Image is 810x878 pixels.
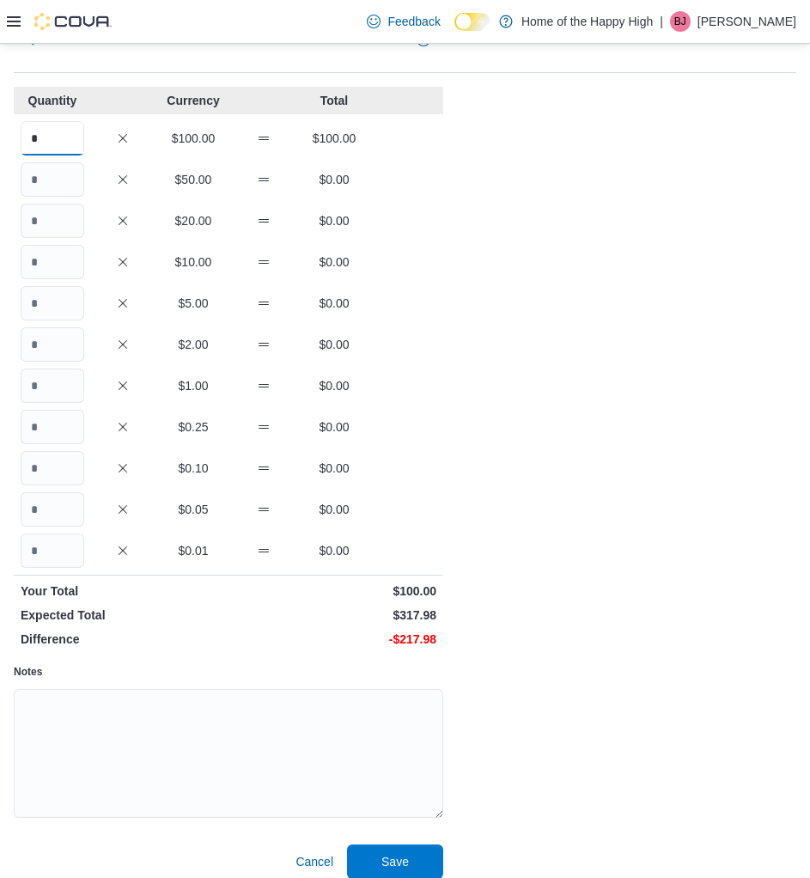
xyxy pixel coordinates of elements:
p: Expected Total [21,607,225,624]
p: $1.00 [161,377,225,394]
p: | [660,11,663,32]
p: $0.00 [302,295,366,312]
input: Quantity [21,492,84,527]
p: Currency [161,92,225,109]
input: Quantity [21,410,84,444]
p: Home of the Happy High [521,11,653,32]
a: Feedback [360,4,447,39]
p: Quantity [21,92,84,109]
p: $0.00 [302,212,366,229]
p: $0.25 [161,418,225,436]
p: $0.00 [302,501,366,518]
span: Save [381,853,409,870]
p: $0.00 [302,253,366,271]
p: [PERSON_NAME] [697,11,796,32]
p: $0.00 [302,377,366,394]
p: $0.00 [302,460,366,477]
p: $100.00 [232,582,436,600]
p: Total [302,92,366,109]
input: Quantity [21,534,84,568]
span: Dark Mode [454,31,455,32]
input: Quantity [21,245,84,279]
p: $20.00 [161,212,225,229]
p: $2.00 [161,336,225,353]
label: Notes [14,665,42,679]
p: $100.00 [161,130,225,147]
p: Your Total [21,582,225,600]
img: Cova [34,13,112,30]
input: Quantity [21,451,84,485]
div: Brock Jekill [670,11,691,32]
p: $0.00 [302,542,366,559]
p: $5.00 [161,295,225,312]
p: $50.00 [161,171,225,188]
input: Quantity [21,327,84,362]
input: Quantity [21,286,84,320]
input: Dark Mode [454,13,490,31]
input: Quantity [21,369,84,403]
input: Quantity [21,162,84,197]
p: $0.05 [161,501,225,518]
input: Quantity [21,121,84,155]
p: $317.98 [232,607,436,624]
span: Feedback [387,13,440,30]
span: Cancel [295,853,333,870]
p: $10.00 [161,253,225,271]
span: BJ [674,11,686,32]
p: Difference [21,631,225,648]
p: -$217.98 [232,631,436,648]
p: $0.00 [302,171,366,188]
p: $0.10 [161,460,225,477]
p: $0.00 [302,336,366,353]
p: $0.00 [302,418,366,436]
p: $100.00 [302,130,366,147]
p: $0.01 [161,542,225,559]
input: Quantity [21,204,84,238]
